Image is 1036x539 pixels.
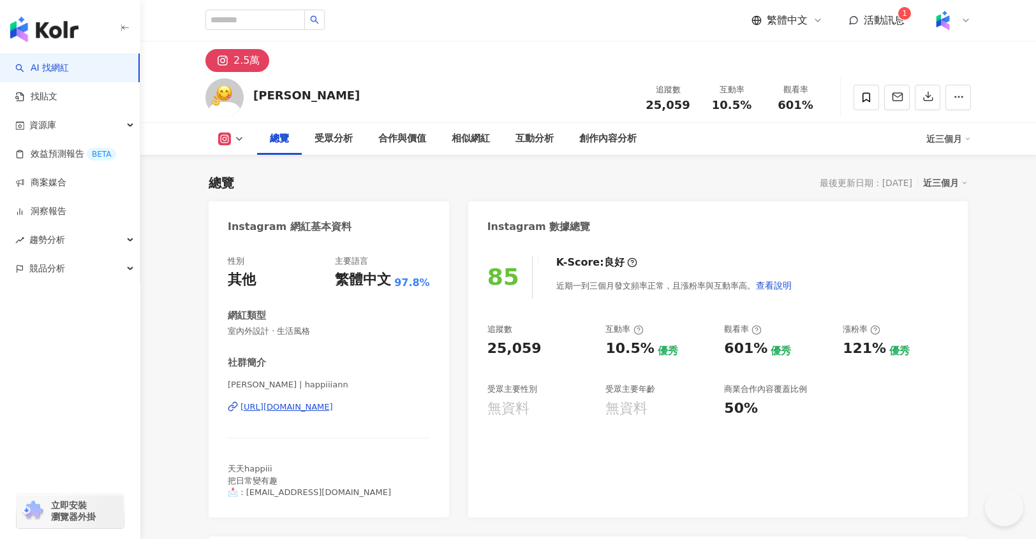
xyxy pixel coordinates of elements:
[29,254,65,283] span: 競品分析
[15,205,66,218] a: 洞察報告
[15,236,24,245] span: rise
[15,90,57,103] a: 找貼文
[378,131,426,147] div: 合作與價值
[29,111,56,140] span: 資源庫
[10,17,78,42] img: logo
[335,255,368,267] div: 主要語言
[228,255,244,267] div: 性別
[209,174,234,192] div: 總覽
[724,339,767,359] div: 601%
[452,131,490,147] div: 相似網紅
[515,131,554,147] div: 互動分析
[707,83,756,96] div: 互動率
[556,273,792,298] div: 近期一到三個月發文頻率正常，且漲粉率與互動率高。
[314,131,353,147] div: 受眾分析
[228,326,430,337] span: 室內外設計 · 生活風格
[756,280,792,291] span: 查看說明
[604,255,625,269] div: 良好
[556,255,637,269] div: K-Score :
[724,399,758,419] div: 50%
[17,494,124,528] a: chrome extension立即安裝 瀏覽器外掛
[205,78,244,117] img: KOL Avatar
[310,15,319,24] span: search
[487,264,519,290] div: 85
[487,339,542,359] div: 25,059
[228,464,391,496] span: 天天happiii 把日常變有趣 📩 : [EMAIL_ADDRESS][DOMAIN_NAME]
[228,270,256,290] div: 其他
[767,13,808,27] span: 繁體中文
[931,8,955,32] img: Kolr%20app%20icon%20%281%29.png
[487,399,529,419] div: 無資料
[270,131,289,147] div: 總覽
[644,83,692,96] div: 追蹤數
[233,52,260,69] div: 2.5萬
[646,98,690,111] span: 25,059
[15,148,116,161] a: 效益預測報告BETA
[228,220,352,234] div: Instagram 網紅基本資料
[778,99,813,111] span: 601%
[605,339,654,359] div: 10.5%
[253,87,360,103] div: [PERSON_NAME]
[605,399,647,419] div: 無資料
[755,273,792,298] button: 查看說明
[902,9,907,18] span: 1
[335,270,391,290] div: 繁體中文
[771,344,791,358] div: 優秀
[579,131,637,147] div: 創作內容分析
[51,499,96,522] span: 立即安裝 瀏覽器外掛
[487,384,537,395] div: 受眾主要性別
[898,7,911,20] sup: 1
[228,401,430,413] a: [URL][DOMAIN_NAME]
[15,176,66,189] a: 商案媒合
[843,339,886,359] div: 121%
[771,83,820,96] div: 觀看率
[889,344,910,358] div: 優秀
[724,384,807,395] div: 商業合作內容覆蓋比例
[228,356,266,370] div: 社群簡介
[712,99,751,111] span: 10.5%
[605,384,655,395] div: 受眾主要年齡
[658,344,678,358] div: 優秀
[228,309,266,322] div: 網紅類型
[724,324,762,335] div: 觀看率
[241,401,333,413] div: [URL][DOMAIN_NAME]
[205,49,269,72] button: 2.5萬
[605,324,643,335] div: 互動率
[487,324,512,335] div: 追蹤數
[843,324,880,335] div: 漲粉率
[228,379,430,391] span: [PERSON_NAME] | happiiiann
[29,226,65,254] span: 趨勢分析
[923,175,968,191] div: 近三個月
[926,129,971,149] div: 近三個月
[15,62,69,75] a: searchAI 找網紅
[820,178,912,188] div: 最後更新日期：[DATE]
[864,14,905,26] span: 活動訊息
[20,501,45,521] img: chrome extension
[394,276,430,290] span: 97.8%
[487,220,591,234] div: Instagram 數據總覽
[985,488,1023,526] iframe: Help Scout Beacon - Open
